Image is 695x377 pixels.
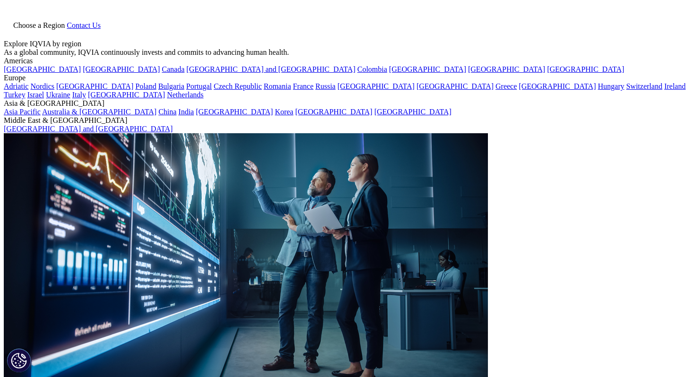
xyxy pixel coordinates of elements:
[214,82,262,90] a: Czech Republic
[264,82,291,90] a: Romania
[293,82,314,90] a: France
[7,349,31,372] button: Cookie Settings
[295,108,372,116] a: [GEOGRAPHIC_DATA]
[4,108,41,116] a: Asia Pacific
[186,65,355,73] a: [GEOGRAPHIC_DATA] and [GEOGRAPHIC_DATA]
[196,108,273,116] a: [GEOGRAPHIC_DATA]
[4,125,173,133] a: [GEOGRAPHIC_DATA] and [GEOGRAPHIC_DATA]
[30,82,54,90] a: Nordics
[83,65,160,73] a: [GEOGRAPHIC_DATA]
[275,108,293,116] a: Korea
[135,82,156,90] a: Poland
[664,82,686,90] a: Ireland
[158,82,184,90] a: Bulgaria
[547,65,624,73] a: [GEOGRAPHIC_DATA]
[4,40,691,48] div: Explore IQVIA by region
[468,65,545,73] a: [GEOGRAPHIC_DATA]
[4,74,691,82] div: Europe
[315,82,336,90] a: Russia
[495,82,517,90] a: Greece
[56,82,133,90] a: [GEOGRAPHIC_DATA]
[4,116,691,125] div: Middle East & [GEOGRAPHIC_DATA]
[4,57,691,65] div: Americas
[186,82,212,90] a: Portugal
[88,91,165,99] a: [GEOGRAPHIC_DATA]
[389,65,466,73] a: [GEOGRAPHIC_DATA]
[162,65,184,73] a: Canada
[42,108,156,116] a: Australia & [GEOGRAPHIC_DATA]
[67,21,101,29] a: Contact Us
[4,99,691,108] div: Asia & [GEOGRAPHIC_DATA]
[338,82,415,90] a: [GEOGRAPHIC_DATA]
[598,82,624,90] a: Hungary
[167,91,203,99] a: Netherlands
[519,82,596,90] a: [GEOGRAPHIC_DATA]
[4,82,28,90] a: Adriatic
[626,82,662,90] a: Switzerland
[72,91,86,99] a: Italy
[27,91,44,99] a: Israel
[46,91,70,99] a: Ukraine
[4,91,26,99] a: Turkey
[178,108,194,116] a: India
[357,65,387,73] a: Colombia
[158,108,176,116] a: China
[4,48,691,57] div: As a global community, IQVIA continuously invests and commits to advancing human health.
[374,108,452,116] a: [GEOGRAPHIC_DATA]
[4,65,81,73] a: [GEOGRAPHIC_DATA]
[13,21,65,29] span: Choose a Region
[417,82,494,90] a: [GEOGRAPHIC_DATA]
